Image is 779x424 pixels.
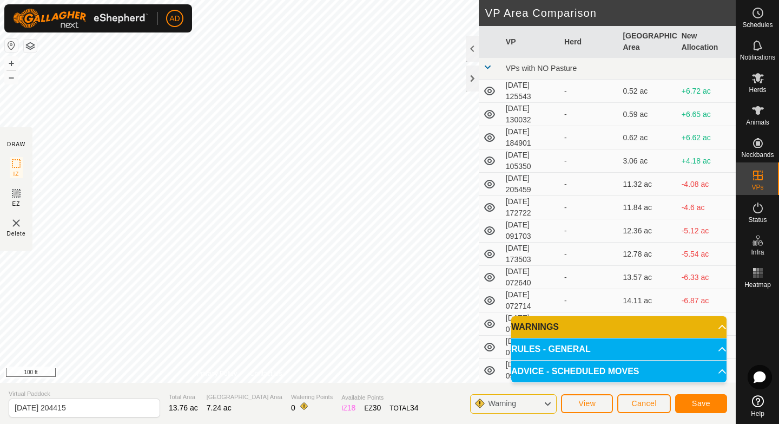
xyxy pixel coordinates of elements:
[169,13,180,24] span: AD
[291,393,333,402] span: Watering Points
[511,361,727,382] p-accordion-header: ADVICE - SCHEDULED MOVES
[564,225,614,237] div: -
[677,26,736,58] th: New Allocation
[5,39,18,52] button: Reset Map
[677,266,736,289] td: -6.33 ac
[564,249,614,260] div: -
[564,179,614,190] div: -
[12,200,21,208] span: EZ
[692,399,710,408] span: Save
[564,155,614,167] div: -
[677,173,736,196] td: -4.08 ac
[347,403,356,412] span: 18
[169,393,198,402] span: Total Area
[578,399,596,408] span: View
[14,170,19,178] span: IZ
[24,40,37,53] button: Map Layers
[748,217,767,223] span: Status
[501,149,560,173] td: [DATE] 105350
[618,196,677,219] td: 11.84 ac
[501,266,560,289] td: [DATE] 072640
[617,394,671,413] button: Cancel
[677,219,736,243] td: -5.12 ac
[749,87,766,93] span: Herds
[5,57,18,70] button: +
[677,149,736,173] td: +4.18 ac
[501,173,560,196] td: [DATE] 205459
[511,316,727,338] p-accordion-header: WARNINGS
[501,126,560,149] td: [DATE] 184901
[5,71,18,84] button: –
[677,243,736,266] td: -5.54 ac
[511,345,591,354] span: RULES - GENERAL
[744,282,771,288] span: Heatmap
[677,196,736,219] td: -4.6 ac
[250,369,282,379] a: Contact Us
[746,119,769,126] span: Animals
[751,410,764,417] span: Help
[675,394,727,413] button: Save
[410,403,419,412] span: 34
[207,393,282,402] span: [GEOGRAPHIC_DATA] Area
[511,338,727,360] p-accordion-header: RULES - GENERAL
[560,26,618,58] th: Herd
[564,109,614,120] div: -
[9,389,160,399] span: Virtual Paddock
[561,394,613,413] button: View
[618,219,677,243] td: 12.36 ac
[564,132,614,143] div: -
[501,289,560,312] td: [DATE] 072714
[631,399,657,408] span: Cancel
[741,152,774,158] span: Neckbands
[341,393,418,402] span: Available Points
[677,80,736,103] td: +6.72 ac
[677,289,736,312] td: -6.87 ac
[501,219,560,243] td: [DATE] 091703
[618,312,677,336] td: 14.41 ac
[485,6,736,19] h2: VP Area Comparison
[207,403,232,412] span: 7.24 ac
[7,230,26,238] span: Delete
[740,54,775,61] span: Notifications
[7,140,25,148] div: DRAW
[169,403,198,412] span: 13.76 ac
[564,295,614,306] div: -
[618,266,677,289] td: 13.57 ac
[501,312,560,336] td: [DATE] 073117
[618,126,677,149] td: 0.62 ac
[501,336,560,359] td: [DATE] 073249
[10,217,23,230] img: VP
[677,103,736,126] td: +6.65 ac
[506,64,577,73] span: VPs with NO Pasture
[564,86,614,97] div: -
[364,402,381,414] div: EZ
[501,243,560,266] td: [DATE] 173503
[618,80,677,103] td: 0.52 ac
[389,402,418,414] div: TOTAL
[564,202,614,213] div: -
[196,369,237,379] a: Privacy Policy
[501,103,560,126] td: [DATE] 130032
[618,149,677,173] td: 3.06 ac
[618,173,677,196] td: 11.32 ac
[751,249,764,256] span: Infra
[501,80,560,103] td: [DATE] 125543
[501,196,560,219] td: [DATE] 172722
[677,312,736,336] td: -7.17 ac
[618,289,677,312] td: 14.11 ac
[618,26,677,58] th: [GEOGRAPHIC_DATA] Area
[511,323,559,331] span: WARNINGS
[677,126,736,149] td: +6.62 ac
[618,243,677,266] td: 12.78 ac
[501,359,560,382] td: [DATE] 091427
[13,9,148,28] img: Gallagher Logo
[341,402,355,414] div: IZ
[618,103,677,126] td: 0.59 ac
[373,403,381,412] span: 30
[501,382,560,406] td: [DATE] 071350
[564,272,614,283] div: -
[501,26,560,58] th: VP
[751,184,763,191] span: VPs
[488,399,516,408] span: Warning
[511,367,639,376] span: ADVICE - SCHEDULED MOVES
